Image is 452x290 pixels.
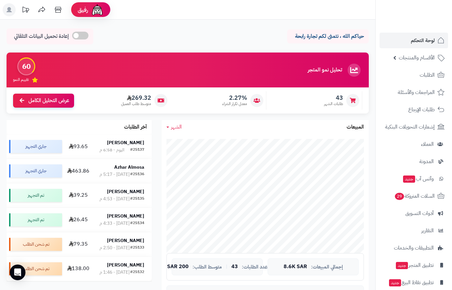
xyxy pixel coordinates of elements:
[91,3,104,16] img: ai-face.png
[166,123,182,131] a: الشهر
[380,171,448,187] a: وآتس آبجديد
[402,174,434,183] span: وآتس آب
[100,220,130,227] div: [DATE] - 4:33 م
[171,123,182,131] span: الشهر
[380,136,448,152] a: العملاء
[380,154,448,169] a: المدونة
[231,264,238,270] span: 43
[388,278,434,287] span: تطبيق نقاط البيع
[308,67,342,73] h3: تحليل نمو المتجر
[395,193,404,200] span: 29
[311,264,343,270] span: إجمالي المبيعات:
[398,88,435,97] span: المراجعات والأسئلة
[130,171,144,178] div: #25136
[121,94,151,101] span: 269.32
[65,208,92,232] td: 26.45
[324,101,343,107] span: طلبات الشهر
[100,147,124,153] div: اليوم - 6:58 م
[421,226,434,235] span: التقارير
[65,159,92,183] td: 463.86
[78,6,88,14] span: رفيق
[226,264,227,269] span: |
[292,33,364,40] p: حياكم الله ، نتمنى لكم تجارة رابحة
[389,279,401,286] span: جديد
[420,70,435,80] span: الطلبات
[9,213,62,226] div: تم التجهيز
[394,191,435,201] span: السلات المتروكة
[130,147,144,153] div: #25137
[9,238,62,251] div: تم شحن الطلب
[17,3,34,18] a: تحديثات المنصة
[107,237,144,244] strong: [PERSON_NAME]
[130,196,144,202] div: #25135
[380,102,448,117] a: طلبات الإرجاع
[380,33,448,48] a: لوحة التحكم
[193,264,222,270] span: متوسط الطلب:
[167,264,189,270] span: 200 SAR
[65,183,92,207] td: 39.25
[114,164,144,171] strong: Azhar Almosa
[13,77,29,83] span: تقييم النمو
[14,33,69,40] span: إعادة تحميل البيانات التلقائي
[100,196,130,202] div: [DATE] - 4:53 م
[65,134,92,159] td: 93.65
[107,139,144,146] strong: [PERSON_NAME]
[405,209,434,218] span: أدوات التسويق
[100,171,130,178] div: [DATE] - 5:17 م
[324,94,343,101] span: 43
[284,264,307,270] span: 8.6K SAR
[380,223,448,238] a: التقارير
[380,84,448,100] a: المراجعات والأسئلة
[107,262,144,268] strong: [PERSON_NAME]
[28,97,69,104] span: عرض التحليل الكامل
[65,257,92,281] td: 138.00
[9,262,62,275] div: تم شحن الطلب
[380,240,448,256] a: التطبيقات والخدمات
[10,265,25,280] div: Open Intercom Messenger
[380,206,448,221] a: أدوات التسويق
[380,119,448,135] a: إشعارات التحويلات البنكية
[100,245,130,251] div: [DATE] - 2:50 م
[107,213,144,220] strong: [PERSON_NAME]
[408,105,435,114] span: طلبات الإرجاع
[107,188,144,195] strong: [PERSON_NAME]
[222,94,247,101] span: 2.27%
[9,140,62,153] div: جاري التجهيز
[399,53,435,62] span: الأقسام والمنتجات
[380,257,448,273] a: تطبيق المتجرجديد
[421,140,434,149] span: العملاء
[121,101,151,107] span: متوسط طلب العميل
[380,188,448,204] a: السلات المتروكة29
[396,262,408,269] span: جديد
[13,94,74,108] a: عرض التحليل الكامل
[130,269,144,276] div: #25132
[395,261,434,270] span: تطبيق المتجر
[100,269,130,276] div: [DATE] - 1:46 م
[380,67,448,83] a: الطلبات
[385,122,435,131] span: إشعارات التحويلات البنكية
[242,264,268,270] span: عدد الطلبات:
[403,176,415,183] span: جديد
[124,124,147,130] h3: آخر الطلبات
[394,243,434,252] span: التطبيقات والخدمات
[347,124,364,130] h3: المبيعات
[222,101,247,107] span: معدل تكرار الشراء
[411,36,435,45] span: لوحة التحكم
[130,245,144,251] div: #25133
[419,157,434,166] span: المدونة
[65,232,92,256] td: 79.35
[130,220,144,227] div: #25134
[9,189,62,202] div: تم التجهيز
[9,164,62,177] div: جاري التجهيز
